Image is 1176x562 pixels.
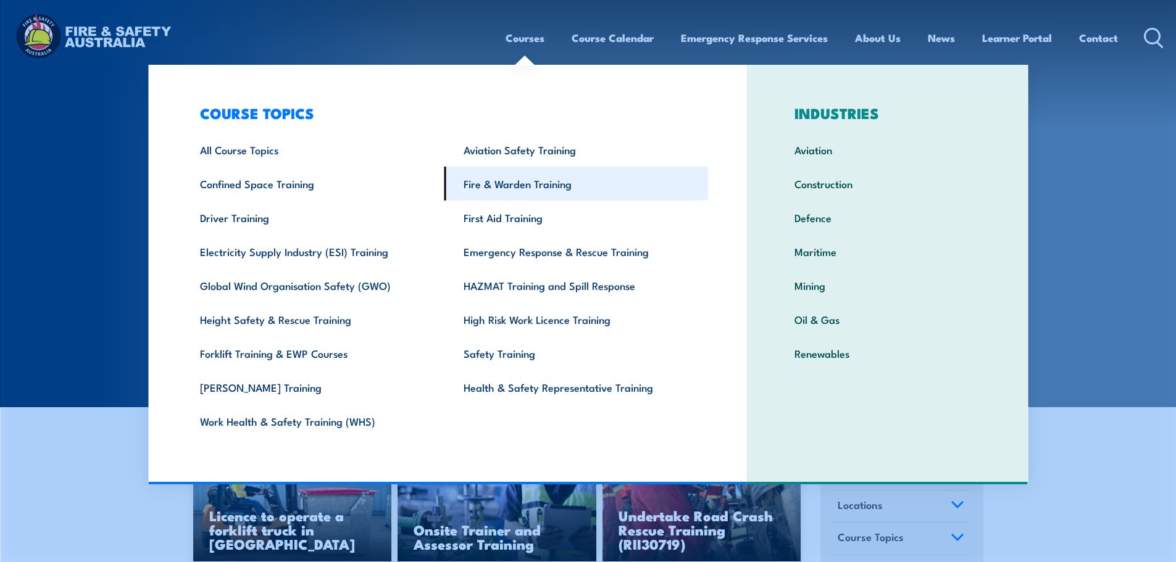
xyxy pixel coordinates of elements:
a: Mining [775,268,999,302]
a: About Us [855,22,901,54]
a: Locations [832,490,970,523]
a: Work Health & Safety Training (WHS) [181,404,444,438]
h3: COURSE TOPICS [181,104,708,122]
a: High Risk Work Licence Training [444,302,708,336]
a: Defence [775,200,999,234]
a: Fire & Warden Training [444,167,708,200]
a: Course Calendar [572,22,654,54]
a: Forklift Training & EWP Courses [181,336,444,370]
img: Licence to operate a forklift truck Training [193,451,392,562]
a: Health & Safety Representative Training [444,370,708,404]
a: Electricity Supply Industry (ESI) Training [181,234,444,268]
a: Aviation [775,133,999,167]
img: Safety For Leaders [398,451,596,562]
a: HAZMAT Training and Spill Response [444,268,708,302]
a: [PERSON_NAME] Training [181,370,444,404]
a: Driver Training [181,200,444,234]
a: Learner Portal [982,22,1052,54]
a: All Course Topics [181,133,444,167]
a: Construction [775,167,999,200]
span: Course Topics [838,529,904,545]
h3: Undertake Road Crash Rescue Training (RII30719) [619,508,785,551]
a: Oil & Gas [775,302,999,336]
a: Maritime [775,234,999,268]
a: News [928,22,955,54]
h3: Onsite Trainer and Assessor Training [414,523,580,551]
a: Emergency Response & Rescue Training [444,234,708,268]
a: Undertake Road Crash Rescue Training (RII30719) [603,451,801,562]
span: Locations [838,497,883,513]
a: Confined Space Training [181,167,444,200]
a: Safety Training [444,336,708,370]
a: Contact [1079,22,1118,54]
a: Courses [506,22,544,54]
a: Renewables [775,336,999,370]
a: Height Safety & Rescue Training [181,302,444,336]
a: Course Topics [832,523,970,555]
a: Aviation Safety Training [444,133,708,167]
a: Emergency Response Services [681,22,828,54]
img: Road Crash Rescue Training [603,451,801,562]
a: Global Wind Organisation Safety (GWO) [181,268,444,302]
h3: INDUSTRIES [775,104,999,122]
a: Onsite Trainer and Assessor Training [398,451,596,562]
a: Licence to operate a forklift truck in [GEOGRAPHIC_DATA] [193,451,392,562]
h3: Licence to operate a forklift truck in [GEOGRAPHIC_DATA] [209,508,376,551]
a: First Aid Training [444,200,708,234]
